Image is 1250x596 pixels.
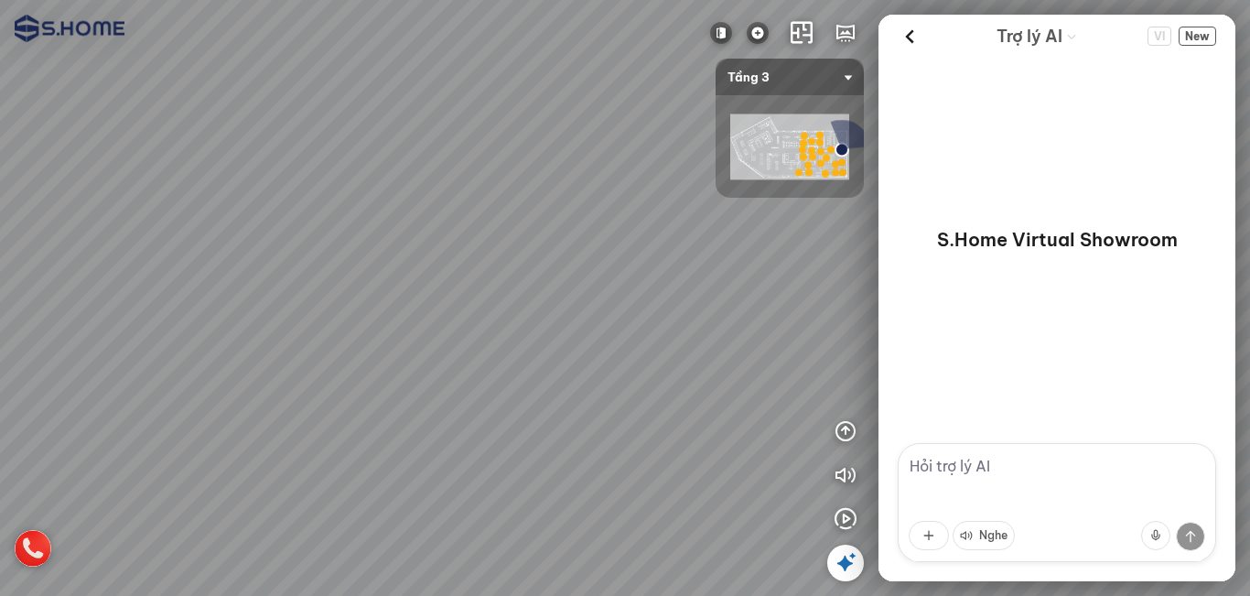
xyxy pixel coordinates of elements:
[15,530,51,567] img: hotline_icon_VCHHFN9JCFPE.png
[953,521,1015,550] button: Nghe
[1179,27,1216,46] span: New
[1148,27,1171,46] button: Change language
[710,22,732,44] img: Đóng
[747,22,769,44] img: logo
[15,15,124,42] img: logo
[997,24,1062,49] span: Trợ lý AI
[727,59,852,95] span: Tầng 3
[997,22,1077,50] div: AI Guide options
[1148,27,1171,46] span: VI
[730,114,849,180] img: shome_ha_dong_l_EDTARCY6XNHH.png
[937,227,1178,253] p: S.Home Virtual Showroom
[1179,27,1216,46] button: New Chat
